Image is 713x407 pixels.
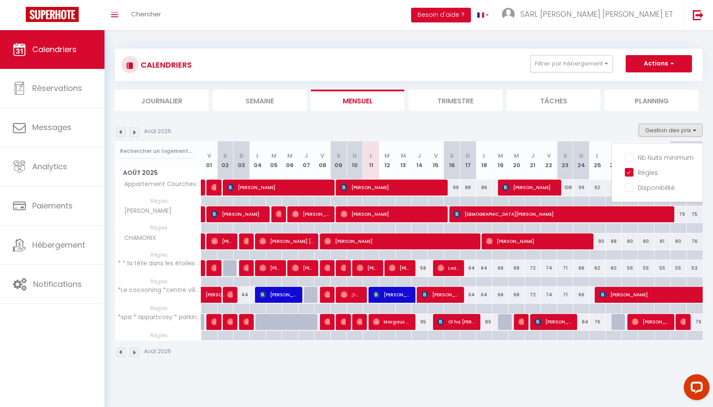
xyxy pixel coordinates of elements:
div: 86 [476,180,492,196]
th: 12 [379,141,395,180]
span: Règles [115,223,201,233]
span: [PERSON_NAME] [292,260,314,276]
div: 64 [476,260,492,276]
abbr: M [401,152,406,160]
abbr: S [223,152,227,160]
span: Margaux Terrier [373,314,411,330]
abbr: V [547,152,551,160]
div: 80 [670,233,687,249]
abbr: J [304,152,308,160]
th: 20 [508,141,525,180]
img: logout [693,9,704,20]
div: 75 [686,206,703,222]
div: 66 [492,287,509,303]
a: [PERSON_NAME] [201,180,206,196]
div: 90 [590,233,606,249]
div: 44 [234,287,250,303]
abbr: S [337,152,341,160]
span: [PERSON_NAME] [PERSON_NAME] [227,314,233,330]
span: [PERSON_NAME] [486,233,590,249]
span: [PERSON_NAME] [324,260,330,276]
abbr: D [353,152,357,160]
th: 09 [331,141,347,180]
span: [PERSON_NAME] [243,314,249,330]
th: 04 [249,141,266,180]
span: CHAMONIX [117,233,158,243]
span: [PERSON_NAME] [211,314,217,330]
abbr: L [370,152,372,160]
div: 64 [476,287,492,303]
div: 76 [590,314,606,330]
div: 64 [460,260,476,276]
div: 80 [638,233,654,249]
p: Août 2025 [144,348,171,356]
span: *Le cocooning *centre ville * parking gratuit* [117,287,203,293]
th: 24 [573,141,590,180]
abbr: V [320,152,324,160]
div: 79 [686,314,703,330]
button: Gestion des prix [639,124,703,137]
span: Analytics [32,161,67,172]
abbr: D [466,152,470,160]
span: [DEMOGRAPHIC_DATA][PERSON_NAME] [454,206,672,222]
span: [PERSON_NAME] [518,314,524,330]
span: Hébergement [32,239,85,250]
div: 56 [622,260,638,276]
th: 23 [557,141,573,180]
span: [PERSON_NAME] [341,260,346,276]
span: [PERSON_NAME] [341,179,444,196]
div: 66 [492,260,509,276]
p: Août 2025 [144,127,171,136]
div: 66 [573,287,590,303]
div: 71 [557,287,573,303]
div: 84 [573,314,590,330]
th: 06 [282,141,298,180]
span: [PERSON_NAME] [502,179,557,196]
abbr: J [531,152,535,160]
th: 29 [654,141,670,180]
span: [PERSON_NAME] [680,314,686,330]
span: [PERSON_NAME] [259,260,281,276]
span: Loan Pause [437,260,459,276]
div: 55 [670,260,687,276]
button: Actions [626,55,692,72]
th: 14 [412,141,428,180]
span: [PERSON_NAME] [206,282,225,298]
th: 16 [444,141,460,180]
span: Paiements [32,200,73,211]
th: 28 [638,141,654,180]
span: [PERSON_NAME] [535,314,573,330]
div: 95 [412,314,428,330]
span: [PERSON_NAME] [292,206,330,222]
li: Planning [605,90,698,111]
span: Règles [115,331,201,340]
th: 07 [298,141,314,180]
div: 71 [557,260,573,276]
th: 27 [622,141,638,180]
div: 53 [686,260,703,276]
a: [PERSON_NAME] [201,233,206,250]
th: 03 [234,141,250,180]
span: [PERSON_NAME] [211,179,217,196]
span: [PERSON_NAME] [356,314,362,330]
th: 02 [217,141,234,180]
div: 66 [573,260,590,276]
span: [PERSON_NAME] [259,286,298,303]
abbr: V [207,152,211,160]
th: 26 [605,141,622,180]
span: *spa * appartcosy * parking * [117,314,203,320]
div: 68 [508,287,525,303]
abbr: J [418,152,421,160]
th: 21 [525,141,541,180]
th: 08 [314,141,331,180]
th: 25 [590,141,606,180]
div: 79 [670,206,687,222]
span: [PERSON_NAME] [211,206,266,222]
div: 99 [444,180,460,196]
span: [PERSON_NAME] [341,314,346,330]
abbr: M [611,152,616,160]
div: 74 [541,260,557,276]
span: Règles [115,277,201,286]
div: 62 [590,260,606,276]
